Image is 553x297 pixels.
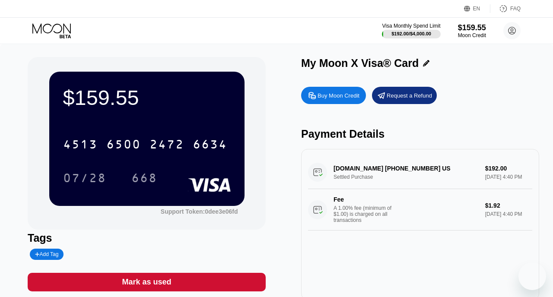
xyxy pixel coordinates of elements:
div: Buy Moon Credit [318,92,359,99]
div: FAQ [510,6,521,12]
div: EN [464,4,490,13]
div: A 1.00% fee (minimum of $1.00) is charged on all transactions [334,205,398,223]
div: Request a Refund [387,92,432,99]
div: $159.55 [458,23,486,32]
div: Mark as used [28,273,266,291]
div: 668 [125,167,164,189]
div: My Moon X Visa® Card [301,57,419,70]
div: Fee [334,196,394,203]
div: Visa Monthly Spend Limit$192.00/$4,000.00 [382,23,440,38]
div: Add Tag [35,251,58,257]
div: $159.55 [63,85,231,110]
div: EN [473,6,480,12]
div: Payment Details [301,128,539,140]
div: $192.00 / $4,000.00 [391,31,431,36]
div: Moon Credit [458,32,486,38]
div: Add Tag [30,249,64,260]
iframe: Button to launch messaging window, conversation in progress [518,262,546,290]
div: 4513 [63,139,98,152]
div: FeeA 1.00% fee (minimum of $1.00) is charged on all transactions$1.92[DATE] 4:40 PM [308,189,532,231]
div: Buy Moon Credit [301,87,366,104]
div: 07/28 [63,172,106,186]
div: 4513650024726634 [58,133,232,155]
div: Support Token:0dee3e06fd [161,208,238,215]
div: $159.55Moon Credit [458,23,486,38]
div: Request a Refund [372,87,437,104]
div: 668 [131,172,157,186]
div: Visa Monthly Spend Limit [382,23,440,29]
div: FAQ [490,4,521,13]
div: 2472 [149,139,184,152]
div: Mark as used [122,277,171,287]
div: [DATE] 4:40 PM [485,211,532,217]
div: 07/28 [57,167,113,189]
div: $1.92 [485,202,532,209]
div: Tags [28,232,266,244]
div: 6500 [106,139,141,152]
div: 6634 [193,139,227,152]
div: Support Token: 0dee3e06fd [161,208,238,215]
